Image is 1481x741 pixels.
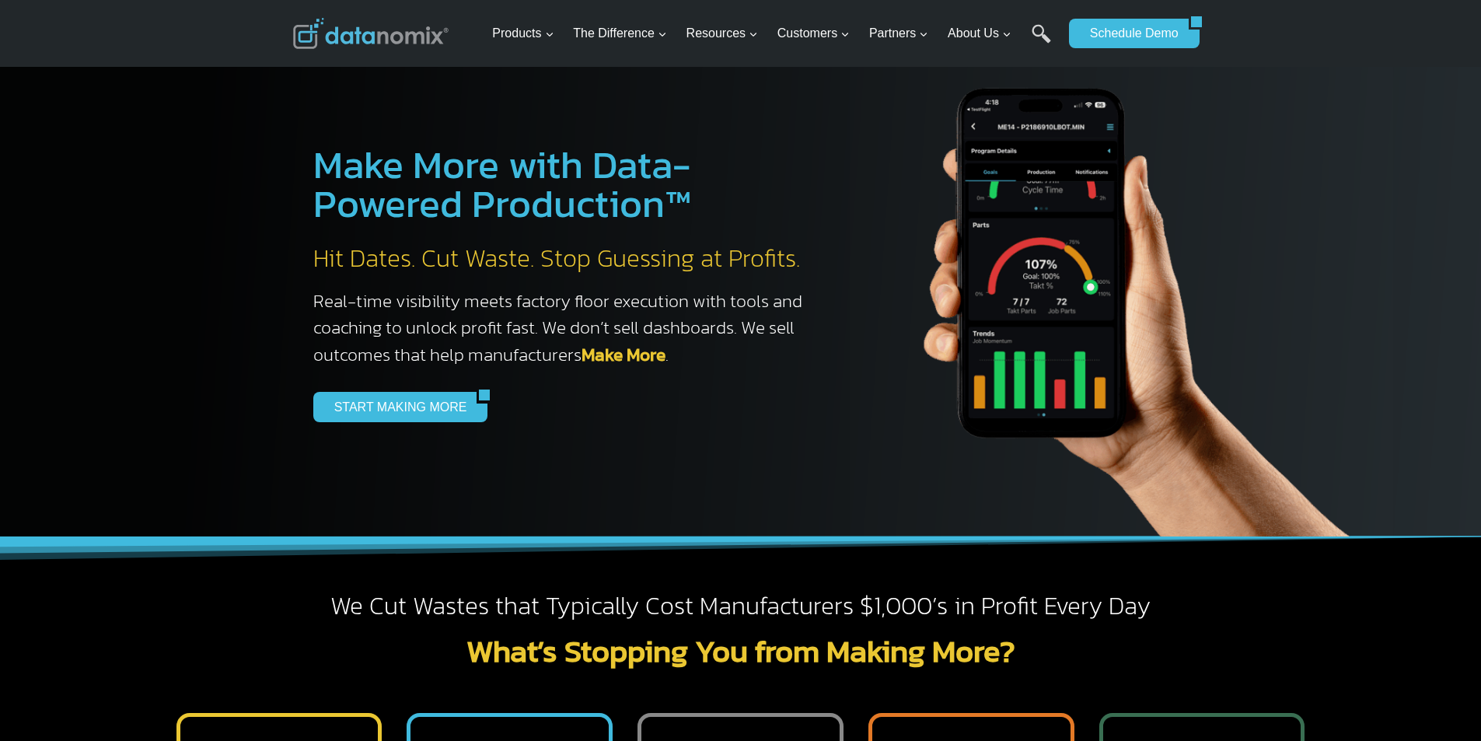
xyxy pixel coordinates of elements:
span: Customers [777,23,850,44]
nav: Primary Navigation [486,9,1061,59]
a: Schedule Demo [1069,19,1189,48]
h1: Make More with Data-Powered Production™ [313,145,819,223]
h2: What’s Stopping You from Making More? [293,635,1189,666]
a: START MAKING MORE [313,392,477,421]
span: About Us [948,23,1011,44]
a: Search [1032,24,1051,59]
span: Products [492,23,554,44]
span: Partners [869,23,928,44]
span: Resources [686,23,758,44]
span: The Difference [573,23,667,44]
img: Datanomix [293,18,449,49]
h2: Hit Dates. Cut Waste. Stop Guessing at Profits. [313,243,819,275]
iframe: Popup CTA [8,442,257,733]
h3: Real-time visibility meets factory floor execution with tools and coaching to unlock profit fast.... [313,288,819,369]
h2: We Cut Wastes that Typically Cost Manufacturers $1,000’s in Profit Every Day [293,590,1189,623]
img: The Datanoix Mobile App available on Android and iOS Devices [850,31,1394,537]
a: Make More [582,341,665,368]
